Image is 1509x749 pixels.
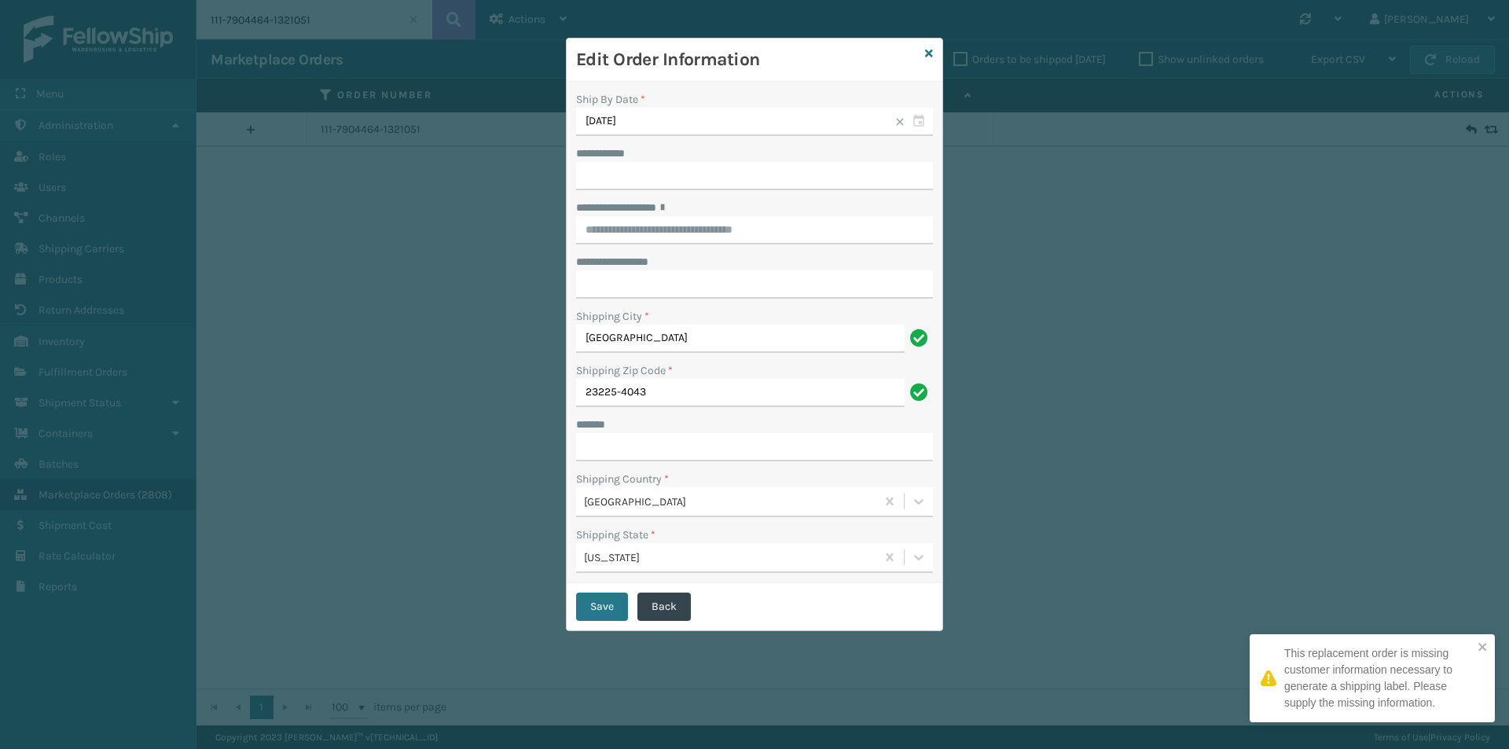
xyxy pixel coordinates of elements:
div: [US_STATE] [584,549,877,566]
button: Save [576,593,628,621]
input: MM/DD/YYYY [576,108,933,136]
button: Back [637,593,691,621]
h3: Edit Order Information [576,48,919,72]
label: Ship By Date [576,93,645,106]
div: [GEOGRAPHIC_DATA] [584,494,877,510]
div: This replacement order is missing customer information necessary to generate a shipping label. Pl... [1284,645,1473,711]
label: Shipping Country [576,471,669,487]
button: close [1478,641,1489,655]
label: Shipping City [576,308,649,325]
label: Shipping State [576,527,655,543]
label: Shipping Zip Code [576,362,673,379]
